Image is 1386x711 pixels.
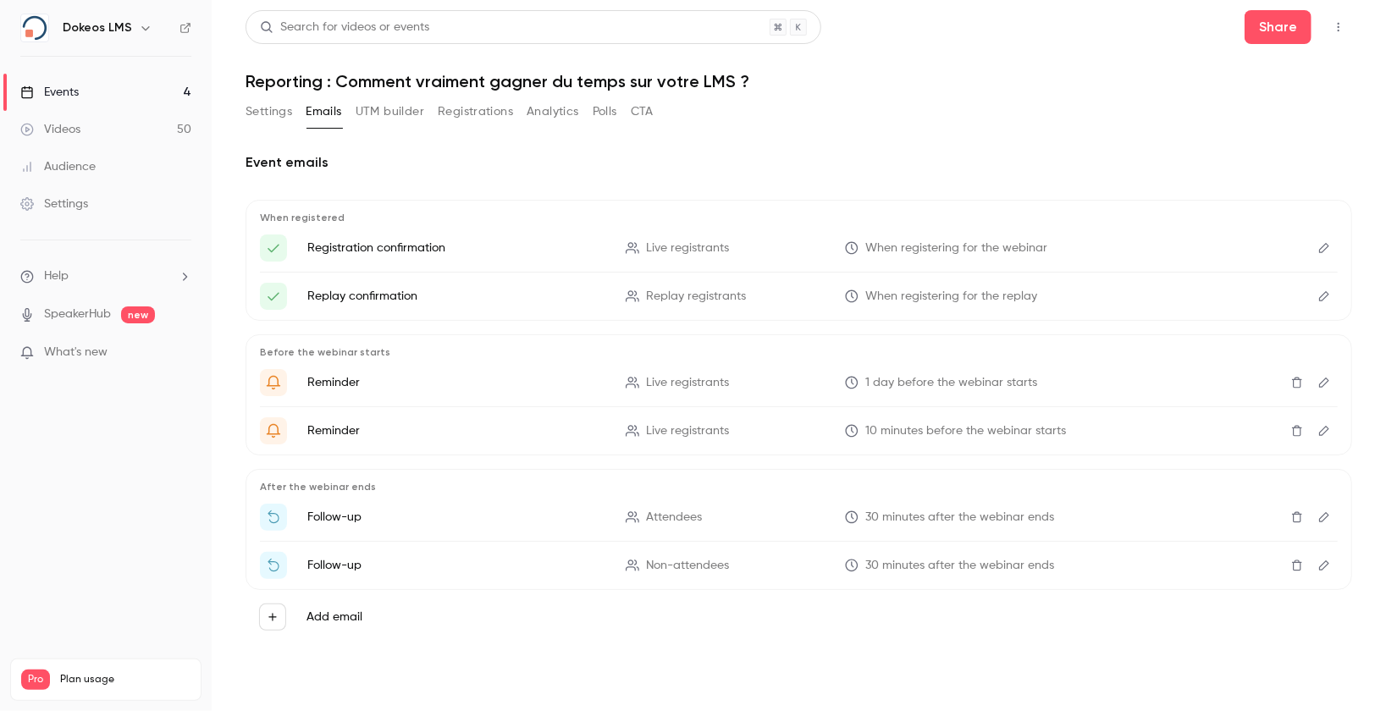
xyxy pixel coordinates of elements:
[260,211,1338,224] p: When registered
[646,288,746,306] span: Replay registrants
[21,14,48,41] img: Dokeos LMS
[307,422,605,439] p: Reminder
[1284,552,1311,579] button: Delete
[646,374,729,392] span: Live registrants
[307,557,605,574] p: Follow-up
[307,374,605,391] p: Reminder
[646,422,729,440] span: Live registrants
[246,152,1352,173] h2: Event emails
[20,196,88,212] div: Settings
[44,306,111,323] a: SpeakerHub
[1284,417,1311,444] button: Delete
[307,509,605,526] p: Follow-up
[20,84,79,101] div: Events
[865,422,1066,440] span: 10 minutes before the webinar starts
[20,267,191,285] li: help-dropdown-opener
[646,240,729,257] span: Live registrants
[260,234,1338,262] li: Voici votre lien d'accès au webinaire {{ event_name }}
[260,369,1338,396] li: &nbsp;Il reste 1 jour avant notre webinaire
[306,98,341,125] button: Emails
[60,673,191,686] span: Plan usage
[865,557,1054,575] span: 30 minutes after the webinar ends
[21,670,50,690] span: Pro
[307,240,605,256] p: Registration confirmation
[527,98,579,125] button: Analytics
[44,344,108,361] span: What's new
[1311,504,1338,531] button: Edit
[1311,283,1338,310] button: Edit
[1311,234,1338,262] button: Edit
[306,609,362,626] label: Add email
[260,283,1338,310] li: Replay du webinaire {{ event_name }}
[631,98,654,125] button: CTA
[260,417,1338,444] li: Notre Live Talk e-learning va bientôt commencer
[646,509,702,526] span: Attendees
[356,98,424,125] button: UTM builder
[307,288,605,305] p: Replay confirmation
[593,98,617,125] button: Polls
[1284,369,1311,396] button: Delete
[63,19,132,36] h6: Dokeos LMS
[1311,369,1338,396] button: Edit
[260,552,1338,579] li: Ne manquez pas notre webinaire en replay !
[20,121,80,138] div: Videos
[20,158,96,175] div: Audience
[865,374,1037,392] span: 1 day before the webinar starts
[646,557,729,575] span: Non-attendees
[865,288,1037,306] span: When registering for the replay
[44,267,69,285] span: Help
[246,71,1352,91] h1: Reporting : Comment vraiment gagner du temps sur votre LMS ?
[260,345,1338,359] p: Before the webinar starts
[438,98,513,125] button: Registrations
[121,306,155,323] span: new
[865,240,1047,257] span: When registering for the webinar
[1284,504,1311,531] button: Delete
[171,345,191,361] iframe: Noticeable Trigger
[865,509,1054,526] span: 30 minutes after the webinar ends
[1311,552,1338,579] button: Edit
[260,19,429,36] div: Search for videos or events
[260,504,1338,531] li: Merci d'avoir participé à notre webinaire
[246,98,292,125] button: Settings
[1311,417,1338,444] button: Edit
[1245,10,1311,44] button: Share
[260,480,1338,493] p: After the webinar ends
